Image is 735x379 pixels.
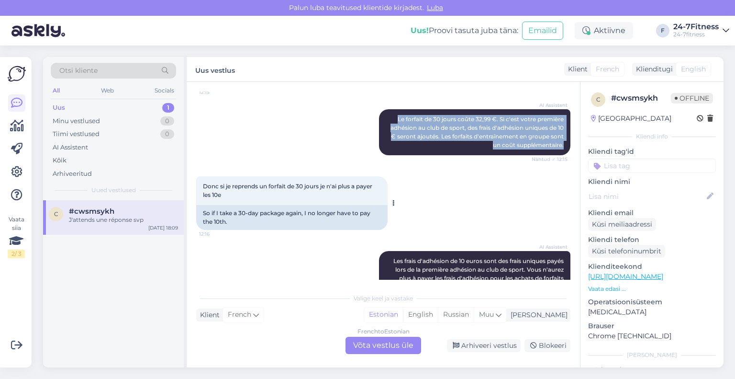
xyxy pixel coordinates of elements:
[588,218,656,231] div: Küsi meiliaadressi
[588,177,716,187] p: Kliendi nimi
[532,243,568,251] span: AI Assistent
[588,147,716,157] p: Kliendi tag'id
[588,245,665,258] div: Küsi telefoninumbrit
[522,22,563,40] button: Emailid
[596,96,601,103] span: c
[403,308,438,322] div: English
[69,207,114,216] span: #cwsmsykh
[591,114,671,124] div: [GEOGRAPHIC_DATA]
[364,308,403,322] div: Estonian
[345,337,421,354] div: Võta vestlus üle
[411,26,429,35] b: Uus!
[196,205,388,230] div: So if I take a 30-day package again, I no longer have to pay the 10th.
[411,25,518,36] div: Proovi tasuta juba täna:
[588,272,663,281] a: [URL][DOMAIN_NAME]
[588,235,716,245] p: Kliendi telefon
[160,116,174,126] div: 0
[424,3,446,12] span: Luba
[357,327,410,336] div: French to Estonian
[8,65,26,83] img: Askly Logo
[656,24,669,37] div: F
[588,208,716,218] p: Kliendi email
[671,93,713,103] span: Offline
[447,339,521,352] div: Arhiveeri vestlus
[632,64,673,74] div: Klienditugi
[532,156,568,163] span: Nähtud ✓ 12:15
[91,186,136,195] span: Uued vestlused
[588,262,716,272] p: Klienditeekond
[196,294,570,303] div: Valige keel ja vastake
[203,183,374,198] span: Donc si je reprends un forfait de 30 jours je n'ai plus a payer les 10e
[53,156,67,165] div: Kõik
[588,321,716,331] p: Brauser
[162,103,174,113] div: 1
[54,210,58,218] span: c
[228,310,251,320] span: French
[588,351,716,359] div: [PERSON_NAME]
[153,84,176,97] div: Socials
[393,257,565,290] span: Les frais d'adhésion de 10 euros sont des frais uniques payés lors de la première adhésion au clu...
[53,116,100,126] div: Minu vestlused
[53,129,100,139] div: Tiimi vestlused
[479,310,494,319] span: Muu
[59,66,98,76] span: Otsi kliente
[8,250,25,258] div: 2 / 3
[588,297,716,307] p: Operatsioonisüsteem
[575,22,633,39] div: Aktiivne
[390,115,565,149] span: Le forfait de 30 jours coûte 32,99 €. Si c'est votre première adhésion au club de sport, des frai...
[160,129,174,139] div: 0
[588,159,716,173] input: Lisa tag
[51,84,62,97] div: All
[588,365,716,375] p: Märkmed
[588,307,716,317] p: [MEDICAL_DATA]
[53,143,88,152] div: AI Assistent
[564,64,588,74] div: Klient
[196,310,220,320] div: Klient
[195,63,235,76] label: Uus vestlus
[53,103,65,113] div: Uus
[673,31,719,38] div: 24-7fitness
[53,169,92,179] div: Arhiveeritud
[69,216,178,224] div: J'attends une réponse svp
[507,310,568,320] div: [PERSON_NAME]
[8,215,25,258] div: Vaata siia
[681,64,706,74] span: English
[99,84,116,97] div: Web
[596,64,619,74] span: French
[589,191,705,202] input: Lisa nimi
[199,89,235,96] span: 12:15
[611,92,671,104] div: # cwsmsykh
[588,331,716,341] p: Chrome [TECHNICAL_ID]
[588,285,716,293] p: Vaata edasi ...
[532,102,568,109] span: AI Assistent
[524,339,570,352] div: Blokeeri
[588,132,716,141] div: Kliendi info
[148,224,178,231] div: [DATE] 18:09
[438,308,474,322] div: Russian
[199,230,235,238] span: 12:16
[673,23,719,31] div: 24-7Fitness
[673,23,729,38] a: 24-7Fitness24-7fitness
